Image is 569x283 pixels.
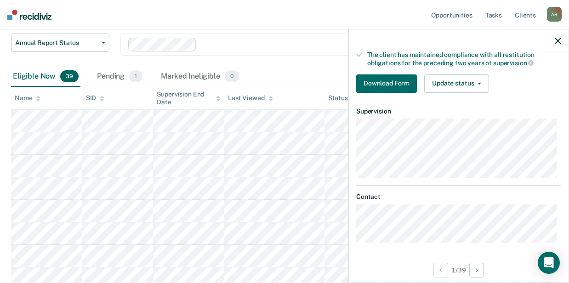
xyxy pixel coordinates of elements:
[424,74,489,93] button: Update status
[356,74,421,93] a: Navigate to form link
[356,108,561,115] dt: Supervision
[86,94,105,102] div: SID
[11,67,80,87] div: Eligible Now
[367,51,561,67] div: The client has maintained compliance with all restitution obligations for the preceding two years of
[433,263,448,277] button: Previous Opportunity
[157,91,221,106] div: Supervision End Date
[328,94,348,102] div: Status
[159,67,241,87] div: Marked Ineligible
[349,258,569,282] div: 1 / 39
[356,74,417,93] button: Download Form
[15,94,40,102] div: Name
[7,10,51,20] img: Recidiviz
[538,252,560,274] div: Open Intercom Messenger
[15,39,98,47] span: Annual Report Status
[60,70,79,82] span: 39
[129,70,142,82] span: 1
[95,67,144,87] div: Pending
[547,7,562,22] div: A R
[228,94,273,102] div: Last Viewed
[356,193,561,201] dt: Contact
[493,59,534,67] span: supervision
[469,263,484,277] button: Next Opportunity
[225,70,239,82] span: 0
